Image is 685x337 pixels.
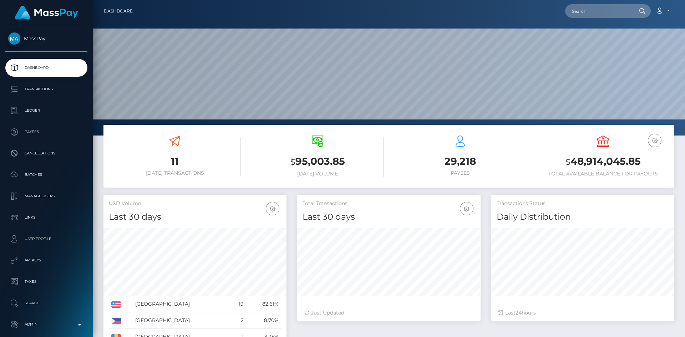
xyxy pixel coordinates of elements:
p: Links [8,212,85,223]
h6: Payees [394,170,526,176]
td: [GEOGRAPHIC_DATA] [133,312,230,329]
a: Manage Users [5,187,87,205]
p: Cancellations [8,148,85,159]
p: Dashboard [8,62,85,73]
p: Batches [8,169,85,180]
a: Ledger [5,102,87,119]
span: MassPay [5,35,87,42]
p: Payees [8,127,85,137]
img: MassPay Logo [15,6,78,20]
p: Search [8,298,85,308]
h3: 48,914,045.85 [537,154,669,169]
a: Payees [5,123,87,141]
td: 82.61% [246,296,281,312]
img: US.png [111,301,121,308]
div: Last hours [498,309,667,317]
p: Ledger [8,105,85,116]
p: User Profile [8,234,85,244]
td: 8.70% [246,312,281,329]
a: Cancellations [5,144,87,162]
p: Transactions [8,84,85,95]
h3: 95,003.85 [252,154,384,169]
h3: 29,218 [394,154,526,168]
td: 2 [230,312,247,329]
a: Dashboard [104,4,133,19]
a: Taxes [5,273,87,291]
a: Dashboard [5,59,87,77]
a: Transactions [5,80,87,98]
a: Batches [5,166,87,184]
a: API Keys [5,251,87,269]
h4: Last 30 days [303,211,475,223]
td: 19 [230,296,247,312]
h5: USD Volume [109,200,281,207]
p: API Keys [8,255,85,266]
p: Taxes [8,276,85,287]
h4: Last 30 days [109,211,281,223]
div: Just Updated [304,309,473,317]
input: Search... [565,4,632,18]
span: 24 [516,310,522,316]
h6: Total Available Balance for Payouts [537,171,669,177]
img: PH.png [111,318,121,324]
a: Search [5,294,87,312]
h6: [DATE] Transactions [109,170,241,176]
h3: 11 [109,154,241,168]
a: Admin [5,316,87,333]
a: Links [5,209,87,226]
h4: Daily Distribution [497,211,669,223]
td: [GEOGRAPHIC_DATA] [133,296,230,312]
p: Manage Users [8,191,85,201]
h5: Total Transactions [303,200,475,207]
h6: [DATE] Volume [252,171,384,177]
small: $ [565,157,570,167]
img: MassPay [8,32,20,45]
h5: Transactions Status [497,200,669,207]
a: User Profile [5,230,87,248]
p: Admin [8,319,85,330]
small: $ [290,157,295,167]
